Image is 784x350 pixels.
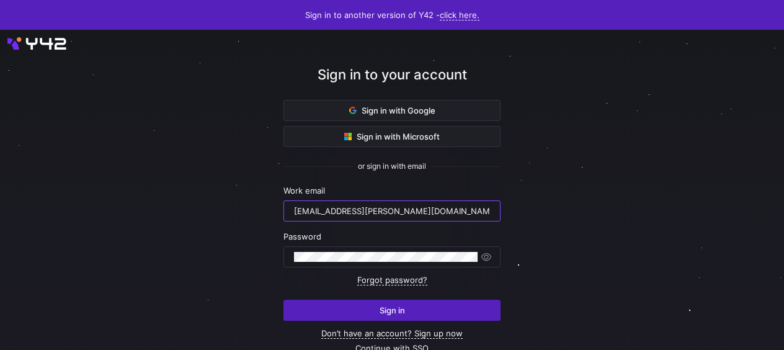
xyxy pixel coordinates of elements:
span: or sign in with email [358,162,426,171]
span: Sign in with Microsoft [344,132,440,141]
button: Sign in [283,300,501,321]
span: Work email [283,186,325,195]
button: Sign in with Microsoft [283,126,501,147]
div: Sign in to your account [283,65,501,100]
span: Password [283,231,321,241]
span: Sign in with Google [349,105,435,115]
a: Don’t have an account? Sign up now [321,328,463,339]
span: Sign in [380,305,405,315]
a: click here. [440,10,479,20]
button: Sign in with Google [283,100,501,121]
a: Forgot password? [357,275,427,285]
